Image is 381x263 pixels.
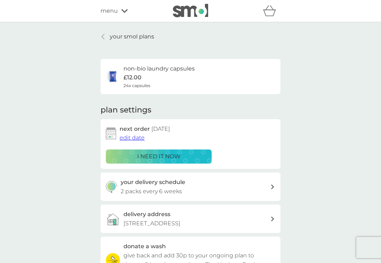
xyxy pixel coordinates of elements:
[120,133,145,142] button: edit date
[120,134,145,141] span: edit date
[137,152,181,161] p: i need it now
[123,210,170,219] h3: delivery address
[151,126,170,132] span: [DATE]
[110,32,154,41] p: your smol plans
[123,73,141,82] p: £12.00
[123,64,195,73] h6: non-bio laundry capsules
[106,149,212,164] button: i need it now
[121,178,185,187] h3: your delivery schedule
[173,4,208,17] img: smol
[123,242,166,251] h3: donate a wash
[123,219,180,228] p: [STREET_ADDRESS]
[121,187,182,196] p: 2 packs every 6 weeks
[263,4,280,18] div: basket
[101,204,280,233] a: delivery address[STREET_ADDRESS]
[123,82,150,89] span: 24x capsules
[120,124,170,134] h2: next order
[101,105,151,116] h2: plan settings
[101,32,154,41] a: your smol plans
[106,69,120,84] img: non-bio laundry capsules
[101,172,280,201] button: your delivery schedule2 packs every 6 weeks
[101,6,118,16] span: menu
